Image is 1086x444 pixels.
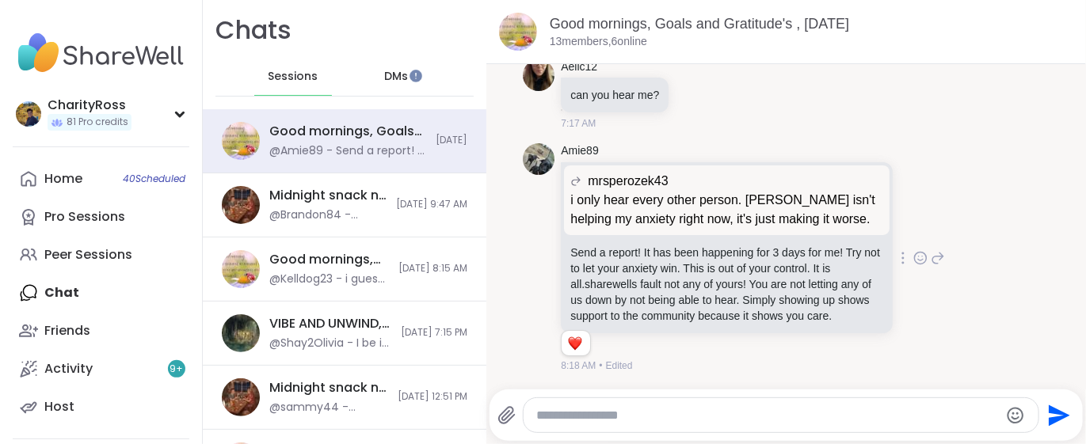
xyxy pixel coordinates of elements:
[269,123,426,140] div: Good mornings, Goals and Gratitude's , [DATE]
[588,172,668,191] span: mrsperozek43
[1039,397,1075,433] button: Send
[570,191,883,229] p: i only hear every other person. [PERSON_NAME] isn't helping my anxiety right now, it's just makin...
[599,359,602,373] span: •
[215,13,292,48] h1: Chats
[222,186,260,224] img: Midnight snack n chat, Sep 07
[16,101,41,127] img: CharityRoss
[44,208,125,226] div: Pro Sessions
[44,360,93,378] div: Activity
[570,245,883,324] p: Send a report! It has been happening for 3 days for me! Try not to let your anxiety win. This is ...
[123,173,185,185] span: 40 Scheduled
[222,378,260,416] img: Midnight snack n chat, Sep 06
[269,400,388,416] div: @sammy44 - thanks for hanging out [DATE]/[DATE] night/morning
[13,198,189,236] a: Pro Sessions
[269,336,391,351] div: @Shay2Olivia - I be in [PERSON_NAME] session
[499,13,537,51] img: Good mornings, Goals and Gratitude's , Sep 08
[13,388,189,426] a: Host
[269,207,387,223] div: @Brandon84 - Thank You I haven't seen you in awhile hopefully everything is going well Stay safe ...
[44,170,82,188] div: Home
[44,246,132,264] div: Peer Sessions
[13,236,189,274] a: Peer Sessions
[561,116,596,131] span: 7:17 AM
[13,312,189,350] a: Friends
[13,160,189,198] a: Home40Scheduled
[523,143,554,175] img: https://sharewell-space-live.sfo3.digitaloceanspaces.com/user-generated/c3bd44a5-f966-4702-9748-c...
[523,59,554,91] img: https://sharewell-space-live.sfo3.digitaloceanspaces.com/user-generated/01974407-713f-4746-9118-5...
[269,315,391,332] div: VIBE AND UNWIND, [DATE]
[222,314,260,352] img: VIBE AND UNWIND, Sep 06
[13,350,189,388] a: Activity9+
[561,59,597,75] a: Aelic12
[398,262,467,275] span: [DATE] 8:15 AM
[269,187,387,204] div: Midnight snack n chat, [DATE]
[269,251,389,268] div: Good mornings, Goal and Gratitude's , [DATE]
[170,362,184,376] span: 9 +
[1006,406,1025,425] button: Emoji picker
[269,271,389,287] div: @Kelldog23 - i guess i should shower get that done with
[268,69,318,85] span: Sessions
[550,16,849,32] a: Good mornings, Goals and Gratitude's , [DATE]
[606,359,633,373] span: Edited
[269,143,426,159] div: @Amie89 - Send a report! It has been happening for 3 days for me! Try not to let your anxiety win...
[67,116,128,129] span: 81 Pro credits
[536,408,1000,423] textarea: Type your message
[561,359,596,373] span: 8:18 AM
[562,331,589,356] div: Reaction list
[44,398,74,416] div: Host
[222,122,260,160] img: Good mornings, Goals and Gratitude's , Sep 08
[561,143,598,159] a: Amie89
[396,198,467,211] span: [DATE] 9:47 AM
[550,34,647,50] p: 13 members, 6 online
[13,25,189,81] img: ShareWell Nav Logo
[398,390,467,404] span: [DATE] 12:51 PM
[570,87,659,103] p: can you hear me?
[269,379,388,397] div: Midnight snack n chat, [DATE]
[44,322,90,340] div: Friends
[566,337,583,350] button: Reactions: love
[222,250,260,288] img: Good mornings, Goal and Gratitude's , Sep 07
[436,134,467,147] span: [DATE]
[410,70,422,82] iframe: Spotlight
[384,69,408,85] span: DMs
[48,97,131,114] div: CharityRoss
[401,326,467,340] span: [DATE] 7:15 PM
